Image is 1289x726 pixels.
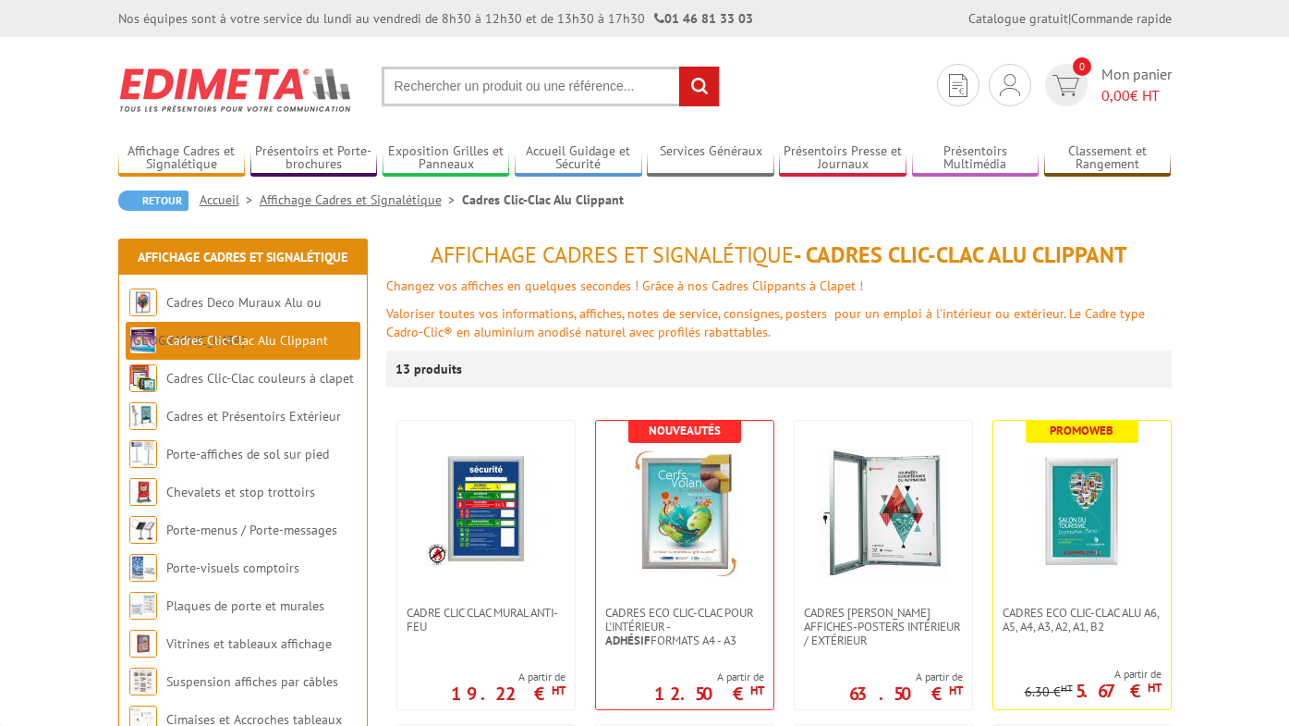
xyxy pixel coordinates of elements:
a: Présentoirs et Porte-brochures [250,143,378,174]
a: Classement et Rangement [1044,143,1172,174]
img: Suspension affiches par câbles [129,668,157,695]
a: Présentoirs Presse et Journaux [779,143,906,174]
a: Cadres Clic-Clac Alu Clippant [166,332,328,349]
a: Retour [118,191,188,211]
a: Cadres Eco Clic-Clac alu A6, A5, A4, A3, A2, A1, B2 [993,606,1171,634]
a: Services Généraux [647,143,774,174]
img: Cadres Eco Clic-Clac pour l'intérieur - <strong>Adhésif</strong> formats A4 - A3 [620,449,749,578]
h1: - Cadres Clic-Clac Alu Clippant [386,243,1172,267]
a: Catalogue gratuit [968,10,1068,27]
span: 0 [1073,57,1091,76]
a: Affichage Cadres et Signalétique [260,191,462,208]
img: devis rapide [949,74,967,97]
a: devis rapide 0 Mon panier 0,00€ HT [1040,64,1172,106]
img: Chevalets et stop trottoirs [129,478,157,506]
input: rechercher [679,67,719,106]
a: Présentoirs Multimédia [912,143,1040,174]
p: 12.50 € [654,688,764,699]
a: Vitrines et tableaux affichage [166,635,332,652]
div: | [968,9,1172,28]
li: Cadres Clic-Clac Alu Clippant [462,191,624,209]
sup: HT [1061,682,1073,695]
a: Cadre CLIC CLAC Mural ANTI-FEU [397,606,575,634]
span: A partir de [849,670,963,684]
a: Plaques de porte et murales [166,597,324,614]
a: Cadres [PERSON_NAME] affiches-posters intérieur / extérieur [795,606,972,647]
sup: HT [552,683,565,698]
font: Valoriser toutes vos informations, affiches, notes de service, consignes, posters pour un emploi ... [386,305,1145,340]
img: Cadres et Présentoirs Extérieur [129,402,157,430]
span: Cadres [PERSON_NAME] affiches-posters intérieur / extérieur [804,606,963,647]
a: Porte-menus / Porte-messages [166,522,337,538]
b: Nouveautés [649,423,721,438]
span: Mon panier [1101,64,1172,106]
p: 6.30 € [1025,685,1073,699]
a: Cadres Clic-Clac couleurs à clapet [166,370,354,387]
a: Suspension affiches par câbles [166,673,338,690]
img: Porte-affiches de sol sur pied [129,440,157,468]
b: Promoweb [1050,423,1113,438]
span: Cadres Eco Clic-Clac alu A6, A5, A4, A3, A2, A1, B2 [1003,606,1161,634]
p: 13 produits [395,351,465,388]
p: 19.22 € [451,688,565,699]
img: Cadres Clic-Clac couleurs à clapet [129,364,157,392]
span: Cadres Eco Clic-Clac pour l'intérieur - formats A4 - A3 [605,606,764,647]
span: A partir de [1025,667,1161,682]
a: Porte-visuels comptoirs [166,560,299,576]
img: Porte-visuels comptoirs [129,554,157,582]
strong: Adhésif [605,633,651,648]
a: Chevalets et stop trottoirs [166,484,315,500]
span: Cadre CLIC CLAC Mural ANTI-FEU [407,606,565,634]
span: Affichage Cadres et Signalétique [431,240,794,269]
a: Porte-affiches de sol sur pied [166,446,329,462]
strong: 01 46 81 33 03 [654,10,753,27]
a: Affichage Cadres et Signalétique [138,249,347,265]
p: 63.50 € [849,688,963,699]
a: Cadres et Présentoirs Extérieur [166,408,341,425]
a: Affichage Cadres et Signalétique [118,143,246,174]
img: Vitrines et tableaux affichage [129,630,157,658]
img: Cadres vitrines affiches-posters intérieur / extérieur [819,449,948,578]
img: Edimeta [118,55,354,124]
span: € HT [1101,85,1172,106]
font: Changez vos affiches en quelques secondes ! Grâce à nos Cadres Clippants à Clapet ! [386,277,863,294]
a: Exposition Grilles et Panneaux [383,143,510,174]
a: Accueil Guidage et Sécurité [515,143,642,174]
sup: HT [750,683,764,698]
img: Cadre CLIC CLAC Mural ANTI-FEU [426,449,546,569]
img: Porte-menus / Porte-messages [129,516,157,544]
sup: HT [949,683,963,698]
img: Cadres Eco Clic-Clac alu A6, A5, A4, A3, A2, A1, B2 [1017,449,1147,578]
span: A partir de [451,670,565,684]
div: Nos équipes sont à votre service du lundi au vendredi de 8h30 à 12h30 et de 13h30 à 17h30 [118,9,753,28]
a: Accueil [200,191,260,208]
span: A partir de [654,670,764,684]
sup: HT [1148,680,1161,695]
img: devis rapide [1000,74,1020,96]
span: 0,00 [1101,86,1130,105]
p: 5.67 € [1076,685,1161,696]
img: Cadres Deco Muraux Alu ou Bois [129,289,157,316]
a: Cadres Deco Muraux Alu ou [GEOGRAPHIC_DATA] [129,294,322,349]
a: Cadres Eco Clic-Clac pour l'intérieur -Adhésifformats A4 - A3 [596,606,773,647]
img: devis rapide [1052,75,1079,96]
img: Plaques de porte et murales [129,592,157,620]
input: Rechercher un produit ou une référence... [382,67,720,106]
a: Commande rapide [1071,10,1172,27]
